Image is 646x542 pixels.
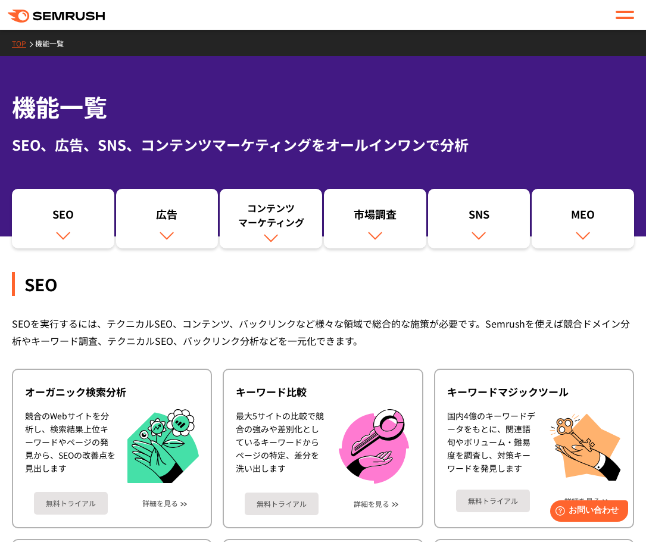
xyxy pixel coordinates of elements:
[324,189,426,248] a: 市場調査
[25,385,199,399] div: オーガニック検索分析
[447,409,538,481] div: 国内4億のキーワードデータをもとに、関連語句やボリューム・難易度を調査し、対策キーワードを発見します
[12,272,634,296] div: SEO
[532,189,634,248] a: MEO
[540,496,633,529] iframe: Help widget launcher
[12,315,634,350] div: SEOを実行するには、テクニカルSEO、コンテンツ、バックリンクなど様々な領域で総合的な施策が必要です。Semrushを使えば競合ドメイン分析やキーワード調査、テクニカルSEO、バックリンク分析...
[35,38,73,48] a: 機能一覧
[236,385,410,399] div: キーワード比較
[220,189,322,248] a: コンテンツマーケティング
[330,207,420,227] div: 市場調査
[226,201,316,229] div: コンテンツ マーケティング
[116,189,219,248] a: 広告
[428,189,530,248] a: SNS
[12,38,35,48] a: TOP
[245,493,319,515] a: 無料トライアル
[18,207,108,227] div: SEO
[456,490,530,512] a: 無料トライアル
[550,409,621,481] img: キーワードマジックツール
[34,492,108,515] a: 無料トライアル
[25,409,116,484] div: 競合のWebサイトを分析し、検索結果上位キーワードやページの発見から、SEOの改善点を見出します
[236,409,326,484] div: 最大5サイトの比較で競合の強みや差別化としているキーワードからページの特定、差分を洗い出します
[339,409,409,484] img: キーワード比較
[12,134,634,155] div: SEO、広告、SNS、コンテンツマーケティングをオールインワンで分析
[12,189,114,248] a: SEO
[538,207,628,227] div: MEO
[447,385,621,399] div: キーワードマジックツール
[122,207,213,227] div: 広告
[12,89,634,124] h1: 機能一覧
[142,499,178,507] a: 詳細を見る
[434,207,525,227] div: SNS
[354,500,389,508] a: 詳細を見る
[127,409,199,484] img: オーガニック検索分析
